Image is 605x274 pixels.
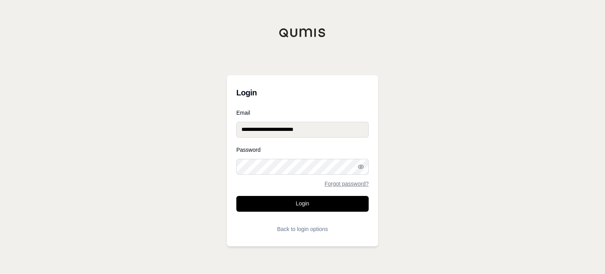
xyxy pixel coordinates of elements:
[236,221,369,237] button: Back to login options
[236,147,369,153] label: Password
[236,196,369,212] button: Login
[325,181,369,186] a: Forgot password?
[236,110,369,116] label: Email
[236,85,369,101] h3: Login
[279,28,326,37] img: Qumis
